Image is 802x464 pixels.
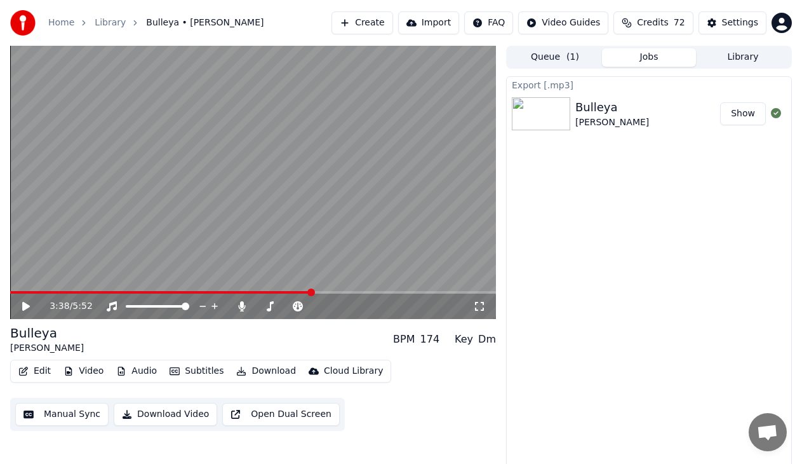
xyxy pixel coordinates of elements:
[58,362,109,380] button: Video
[222,403,340,426] button: Open Dual Screen
[696,48,790,67] button: Library
[114,403,217,426] button: Download Video
[10,324,84,342] div: Bulleya
[111,362,162,380] button: Audio
[48,17,264,29] nav: breadcrumb
[331,11,393,34] button: Create
[10,342,84,355] div: [PERSON_NAME]
[455,332,473,347] div: Key
[398,11,459,34] button: Import
[464,11,513,34] button: FAQ
[637,17,668,29] span: Credits
[15,403,109,426] button: Manual Sync
[698,11,766,34] button: Settings
[674,17,685,29] span: 72
[575,99,649,116] div: Bulleya
[164,362,229,380] button: Subtitles
[95,17,126,29] a: Library
[722,17,758,29] div: Settings
[613,11,693,34] button: Credits72
[50,300,80,313] div: /
[231,362,301,380] button: Download
[324,365,383,378] div: Cloud Library
[393,332,415,347] div: BPM
[749,413,787,451] a: Open chat
[508,48,602,67] button: Queue
[13,362,56,380] button: Edit
[50,300,69,313] span: 3:38
[72,300,92,313] span: 5:52
[566,51,579,64] span: ( 1 )
[146,17,264,29] span: Bulleya • [PERSON_NAME]
[518,11,608,34] button: Video Guides
[602,48,696,67] button: Jobs
[507,77,791,92] div: Export [.mp3]
[575,116,649,129] div: [PERSON_NAME]
[420,332,440,347] div: 174
[478,332,496,347] div: Dm
[10,10,36,36] img: youka
[48,17,74,29] a: Home
[720,102,766,125] button: Show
